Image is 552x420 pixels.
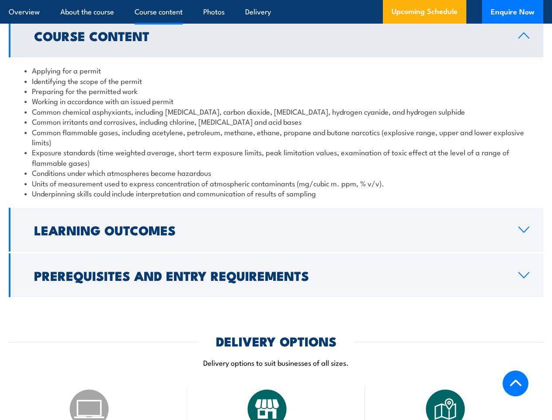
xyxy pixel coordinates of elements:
li: Conditions under which atmospheres become hazardous [24,168,528,178]
li: Common chemical asphyxiants, including [MEDICAL_DATA], carbon dioxide, [MEDICAL_DATA], hydrogen c... [24,106,528,116]
li: Common flammable gases, including acetylene, petroleum, methane, ethane, propane and butane narco... [24,127,528,147]
a: Learning Outcomes [9,208,543,252]
p: Delivery options to suit businesses of all sizes. [9,357,543,367]
li: Identifying the scope of the permit [24,76,528,86]
li: Common irritants and corrosives, including chlorine, [MEDICAL_DATA] and acid bases [24,116,528,126]
li: Underpinning skills could include interpretation and communication of results of sampling [24,188,528,198]
li: Applying for a permit [24,65,528,75]
li: Preparing for the permitted work [24,86,528,96]
h2: Course Content [34,30,504,41]
a: Course Content [9,14,543,57]
h2: DELIVERY OPTIONS [216,335,337,346]
h2: Learning Outcomes [34,224,504,235]
a: Prerequisites and Entry Requirements [9,253,543,297]
li: Working in accordance with an issued permit [24,96,528,106]
li: Units of measurement used to express concentration of atmospheric contaminants (mg/cubic m. ppm, ... [24,178,528,188]
h2: Prerequisites and Entry Requirements [34,269,504,281]
li: Exposure standards (time weighted average, short term exposure limits, peak limitation values, ex... [24,147,528,168]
